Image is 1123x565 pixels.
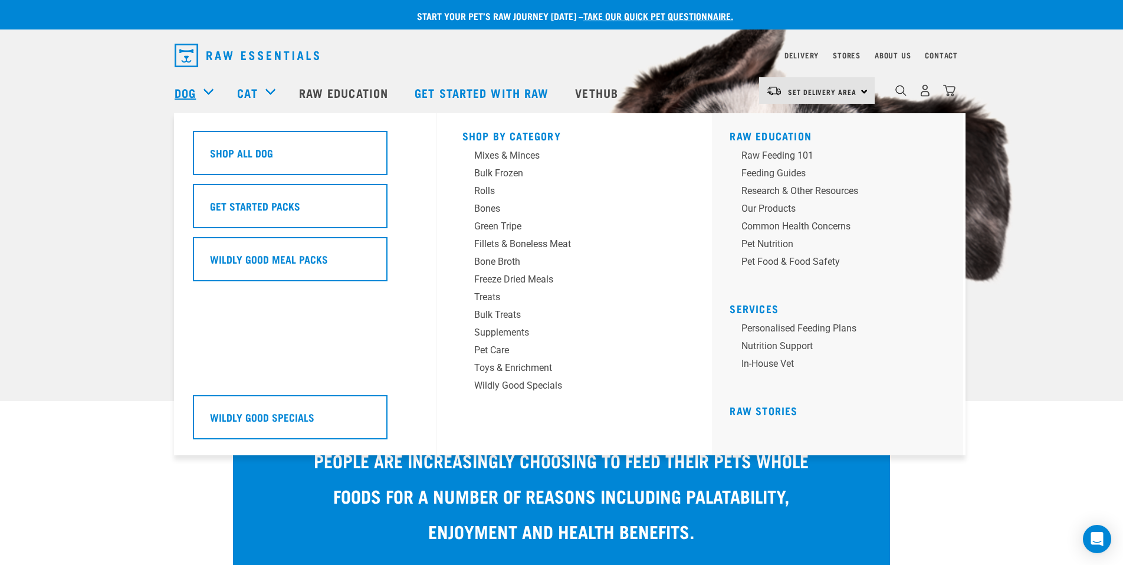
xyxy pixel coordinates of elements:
a: In-house vet [730,357,954,375]
a: Rolls [462,184,687,202]
div: Feeding Guides [741,166,925,180]
div: Open Intercom Messenger [1083,525,1111,553]
img: Raw Essentials Logo [175,44,319,67]
div: Freeze Dried Meals [474,272,658,287]
div: Raw Feeding 101 [741,149,925,163]
a: Raw Stories [730,408,797,413]
h5: Get Started Packs [210,198,300,213]
a: Toys & Enrichment [462,361,687,379]
div: Bone Broth [474,255,658,269]
a: Freeze Dried Meals [462,272,687,290]
img: home-icon-1@2x.png [895,85,907,96]
a: Bulk Treats [462,308,687,326]
div: Green Tripe [474,219,658,234]
a: take our quick pet questionnaire. [583,13,733,18]
div: Pet Care [474,343,658,357]
div: Fillets & Boneless Meat [474,237,658,251]
div: Common Health Concerns [741,219,925,234]
div: Pet Nutrition [741,237,925,251]
p: People are increasingly choosing to feed their pets whole foods for a number of reasons including... [304,442,819,548]
img: home-icon@2x.png [943,84,955,97]
div: Bones [474,202,658,216]
nav: dropdown navigation [165,39,958,72]
a: Our Products [730,202,954,219]
h5: Wildly Good Meal Packs [210,251,328,267]
a: Raw Education [730,133,812,139]
a: Pet Care [462,343,687,361]
div: Rolls [474,184,658,198]
img: van-moving.png [766,86,782,96]
a: Shop All Dog [193,131,417,184]
a: Mixes & Minces [462,149,687,166]
a: Feeding Guides [730,166,954,184]
img: user.png [919,84,931,97]
div: Supplements [474,326,658,340]
div: Treats [474,290,658,304]
div: Research & Other Resources [741,184,925,198]
a: Raw Education [287,69,403,116]
a: Get started with Raw [403,69,563,116]
a: Contact [925,53,958,57]
a: Green Tripe [462,219,687,237]
div: Bulk Frozen [474,166,658,180]
a: Raw Feeding 101 [730,149,954,166]
a: Dog [175,84,196,101]
span: Set Delivery Area [788,90,856,94]
a: Cat [237,84,257,101]
a: About Us [875,53,911,57]
a: Nutrition Support [730,339,954,357]
div: Mixes & Minces [474,149,658,163]
a: Fillets & Boneless Meat [462,237,687,255]
div: Bulk Treats [474,308,658,322]
a: Research & Other Resources [730,184,954,202]
a: Wildly Good Meal Packs [193,237,417,290]
h5: Wildly Good Specials [210,409,314,425]
a: Delivery [784,53,819,57]
div: Wildly Good Specials [474,379,658,393]
a: Pet Nutrition [730,237,954,255]
a: Bone Broth [462,255,687,272]
a: Common Health Concerns [730,219,954,237]
h5: Services [730,303,954,312]
a: Bones [462,202,687,219]
a: Wildly Good Specials [462,379,687,396]
div: Toys & Enrichment [474,361,658,375]
a: Get Started Packs [193,184,417,237]
h5: Shop All Dog [210,145,273,160]
a: Bulk Frozen [462,166,687,184]
div: Pet Food & Food Safety [741,255,925,269]
a: Vethub [563,69,633,116]
a: Supplements [462,326,687,343]
a: Stores [833,53,861,57]
a: Wildly Good Specials [193,395,417,448]
a: Treats [462,290,687,308]
a: Pet Food & Food Safety [730,255,954,272]
div: Our Products [741,202,925,216]
h5: Shop By Category [462,130,687,139]
a: Personalised Feeding Plans [730,321,954,339]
